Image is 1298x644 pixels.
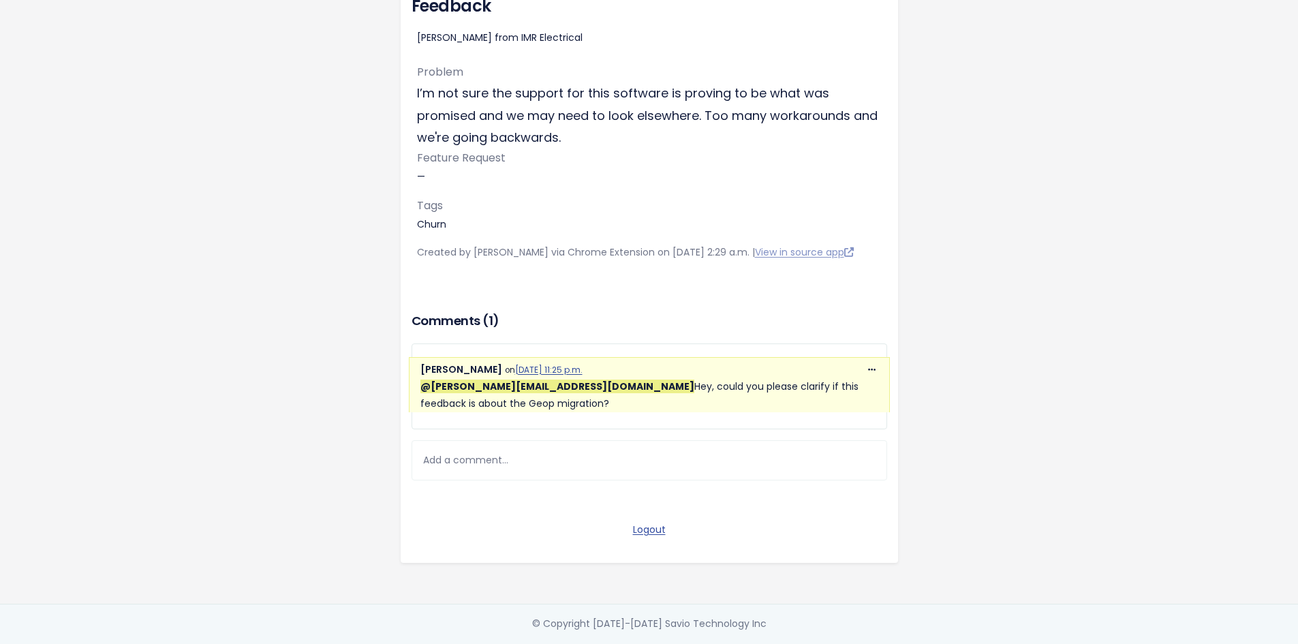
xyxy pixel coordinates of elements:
[417,245,854,259] span: Created by [PERSON_NAME] via Chrome Extension on [DATE] 2:29 a.m. |
[417,149,882,185] p: —
[417,196,882,233] p: Churn
[412,311,887,331] h3: Comments ( )
[489,312,493,329] span: 1
[417,29,882,46] div: [PERSON_NAME] from IMR Electrical
[420,363,502,376] span: [PERSON_NAME]
[505,365,583,375] span: on
[420,378,878,412] p: Hey, could you please clarify if this feedback is about the Geop migration?
[417,82,882,149] p: I’m not sure the support for this software is proving to be what was promised and we may need to ...
[515,365,583,375] a: [DATE] 11:25 p.m.
[417,150,506,166] span: Feature Request
[417,64,463,80] span: Problem
[412,440,887,480] div: Add a comment...
[755,245,854,259] a: View in source app
[417,198,443,213] span: Tags
[633,523,666,536] a: Logout
[532,615,767,632] div: © Copyright [DATE]-[DATE] Savio Technology Inc
[420,380,694,393] span: Kristine Bartolata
